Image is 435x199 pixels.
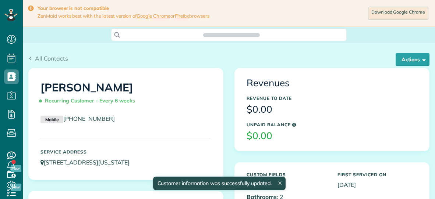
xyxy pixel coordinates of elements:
p: : 2 [247,181,326,189]
a: Firefox [175,13,190,19]
span: All Contacts [35,55,68,62]
h5: Custom Fields [247,172,326,177]
h5: Service Address [40,149,211,154]
h1: [PERSON_NAME] [40,82,211,107]
h5: Revenue to Date [247,96,417,101]
h5: Unpaid Balance [247,122,417,127]
a: All Contacts [28,54,68,63]
button: Actions [396,53,429,66]
span: Search ZenMaid… [211,31,252,39]
p: [DATE] [337,181,417,189]
h3: Revenues [247,78,417,88]
h3: $0.00 [247,104,417,115]
a: Mobile[PHONE_NUMBER] [40,115,115,122]
strong: Your browser is not compatible [38,5,209,11]
h5: First Serviced On [337,172,417,177]
a: [STREET_ADDRESS][US_STATE] [40,159,137,166]
span: ZenMaid works best with the latest version of or browsers [38,13,209,19]
small: Mobile [40,116,63,124]
span: Recurring Customer - Every 6 weeks [40,94,138,107]
div: Customer information was successfully updated. [153,177,285,190]
a: Download Google Chrome [368,7,428,20]
a: Google Chrome [137,13,170,19]
h3: $0.00 [247,131,417,141]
